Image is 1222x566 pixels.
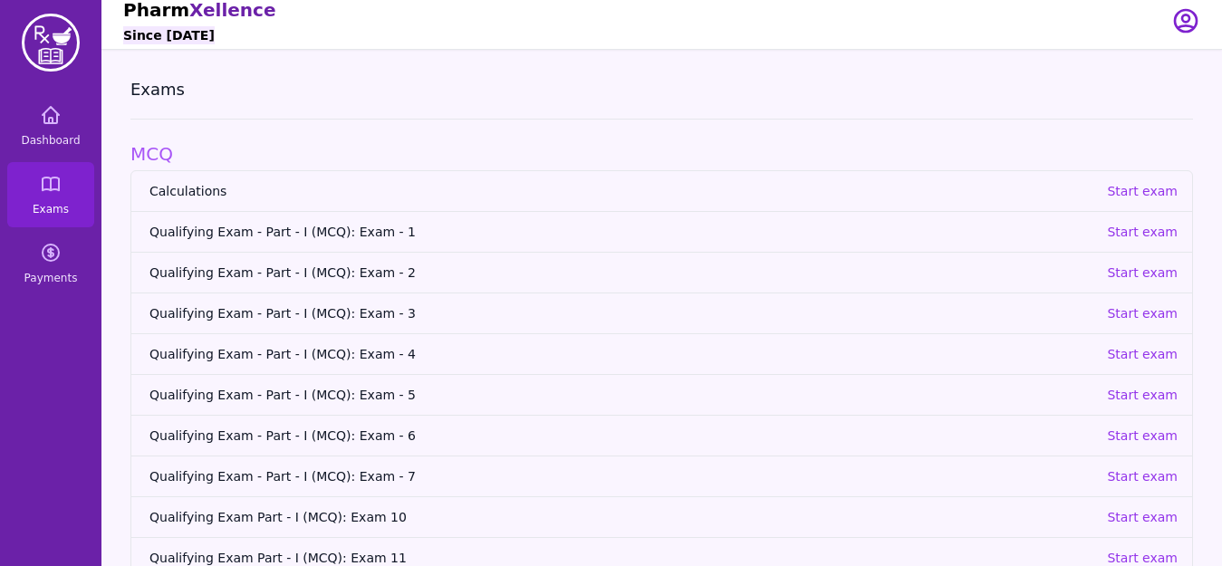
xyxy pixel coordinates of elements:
span: Qualifying Exam - Part - I (MCQ): Exam - 3 [149,304,1092,322]
a: Qualifying Exam - Part - I (MCQ): Exam - 5Start exam [131,374,1192,415]
span: Qualifying Exam - Part - I (MCQ): Exam - 2 [149,264,1092,282]
span: Dashboard [21,133,80,148]
p: Start exam [1107,467,1178,485]
a: Qualifying Exam - Part - I (MCQ): Exam - 6Start exam [131,415,1192,456]
p: Start exam [1107,345,1178,363]
p: Start exam [1107,182,1178,200]
h6: Since [DATE] [123,26,215,44]
span: Qualifying Exam - Part - I (MCQ): Exam - 1 [149,223,1092,241]
span: Exams [33,202,69,216]
span: Calculations [149,182,1092,200]
a: Qualifying Exam Part - I (MCQ): Exam 10Start exam [131,496,1192,537]
a: Dashboard [7,93,94,158]
a: Qualifying Exam - Part - I (MCQ): Exam - 2Start exam [131,252,1192,293]
h1: MCQ [130,141,1193,167]
a: Exams [7,162,94,227]
span: Qualifying Exam - Part - I (MCQ): Exam - 6 [149,427,1092,445]
p: Start exam [1107,304,1178,322]
span: Qualifying Exam - Part - I (MCQ): Exam - 5 [149,386,1092,404]
p: Start exam [1107,427,1178,445]
p: Start exam [1107,508,1178,526]
a: Qualifying Exam - Part - I (MCQ): Exam - 7Start exam [131,456,1192,496]
span: Qualifying Exam Part - I (MCQ): Exam 10 [149,508,1092,526]
a: Qualifying Exam - Part - I (MCQ): Exam - 1Start exam [131,211,1192,252]
a: Qualifying Exam - Part - I (MCQ): Exam - 3Start exam [131,293,1192,333]
a: Payments [7,231,94,296]
a: CalculationsStart exam [131,171,1192,211]
p: Start exam [1107,386,1178,404]
h3: Exams [130,79,1193,101]
a: Qualifying Exam - Part - I (MCQ): Exam - 4Start exam [131,333,1192,374]
span: Qualifying Exam - Part - I (MCQ): Exam - 4 [149,345,1092,363]
p: Start exam [1107,223,1178,241]
span: Payments [24,271,78,285]
img: PharmXellence Logo [22,14,80,72]
span: Qualifying Exam - Part - I (MCQ): Exam - 7 [149,467,1092,485]
p: Start exam [1107,264,1178,282]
